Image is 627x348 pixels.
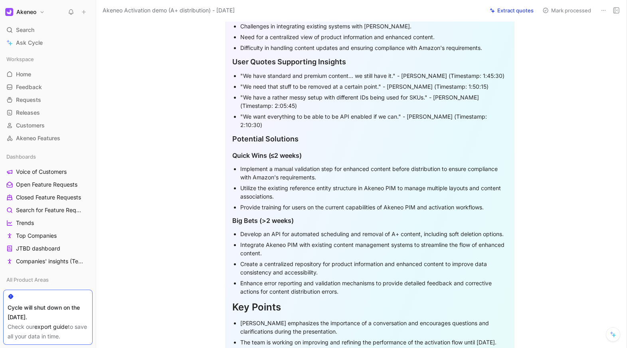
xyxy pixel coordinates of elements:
[3,217,93,229] a: Trends
[16,168,67,176] span: Voice of Customers
[3,151,93,163] div: Dashboards
[3,274,93,286] div: All Product Areas
[16,96,41,104] span: Requests
[3,255,93,267] a: Companies' insights (Test [PERSON_NAME])
[3,132,93,144] a: Akeneo Features
[16,257,85,265] span: Companies' insights (Test [PERSON_NAME])
[3,94,93,106] a: Requests
[3,191,93,203] a: Closed Feature Requests
[16,219,34,227] span: Trends
[5,8,13,16] img: Akeneo
[16,134,60,142] span: Akeneo Features
[103,6,235,15] span: Akeneo Activation demo (A+ distribution) - [DATE]
[3,107,93,119] a: Releases
[232,300,508,314] div: Key Points
[6,153,36,161] span: Dashboards
[6,276,49,284] span: All Product Areas
[3,289,93,301] div: SEAMLESS ASSET
[3,37,93,49] a: Ask Cycle
[240,82,508,91] div: "We need that stuff to be removed at a certain point." - [PERSON_NAME] (Timestamp: 1:50:15)
[240,33,508,41] div: Need for a centralized view of product information and enhanced content.
[240,203,508,211] div: Provide training for users on the current capabilities of Akeneo PIM and activation workflows.
[3,53,93,65] div: Workspace
[16,109,40,117] span: Releases
[16,25,34,35] span: Search
[240,230,508,238] div: Develop an API for automated scheduling and removal of A+ content, including soft deletion options.
[3,230,93,242] a: Top Companies
[16,193,81,201] span: Closed Feature Requests
[8,322,88,341] div: Check our to save all your data in time.
[16,206,82,214] span: Search for Feature Requests
[3,289,93,303] div: SEAMLESS ASSET
[16,181,77,189] span: Open Feature Requests
[3,151,93,267] div: DashboardsVoice of CustomersOpen Feature RequestsClosed Feature RequestsSearch for Feature Reques...
[240,338,508,346] div: The team is working on improving and refining the performance of the activation flow until [DATE].
[240,260,508,276] div: Create a centralized repository for product information and enhanced content to improve data cons...
[3,243,93,255] a: JTBD dashboard
[3,119,93,131] a: Customers
[16,83,42,91] span: Feedback
[240,184,508,201] div: Utilize the existing reference entity structure in Akeneo PIM to manage multiple layouts and cont...
[3,166,93,178] a: Voice of Customers
[16,245,60,253] span: JTBD dashboard
[8,303,88,322] div: Cycle will shut down on the [DATE].
[232,151,508,160] div: Quick Wins (≤2 weeks)
[3,179,93,191] a: Open Feature Requests
[240,72,508,80] div: "We have standard and premium content... we still have it." - [PERSON_NAME] (Timestamp: 1:45:30)
[240,319,508,336] div: [PERSON_NAME] emphasizes the importance of a conversation and encourages questions and clarificat...
[240,241,508,257] div: Integrate Akeneo PIM with existing content management systems to streamline the flow of enhanced ...
[6,55,34,63] span: Workspace
[3,68,93,80] a: Home
[240,112,508,129] div: "We want everything to be able to be API enabled if we can." - [PERSON_NAME] (Timestamp: 2:10:30)
[16,232,57,240] span: Top Companies
[240,44,508,52] div: Difficulty in handling content updates and ensuring compliance with Amazon's requirements.
[3,81,93,93] a: Feedback
[232,56,508,67] div: User Quotes Supporting Insights
[16,121,45,129] span: Customers
[3,274,93,288] div: All Product Areas
[240,93,508,110] div: "We have a rather messy setup with different IDs being used for SKUs." - [PERSON_NAME] (Timestamp...
[240,165,508,181] div: Implement a manual validation step for enhanced content before distribution to ensure compliance ...
[240,22,508,30] div: Challenges in integrating existing systems with [PERSON_NAME].
[486,5,537,16] button: Extract quotes
[3,24,93,36] div: Search
[16,70,31,78] span: Home
[3,6,47,18] button: AkeneoAkeneo
[232,216,508,225] div: Big Bets (>2 weeks)
[240,279,508,296] div: Enhance error reporting and validation mechanisms to provide detailed feedback and corrective act...
[539,5,595,16] button: Mark processed
[34,323,68,330] a: export guide
[16,8,36,16] h1: Akeneo
[232,133,508,144] div: Potential Solutions
[16,38,43,48] span: Ask Cycle
[3,204,93,216] a: Search for Feature Requests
